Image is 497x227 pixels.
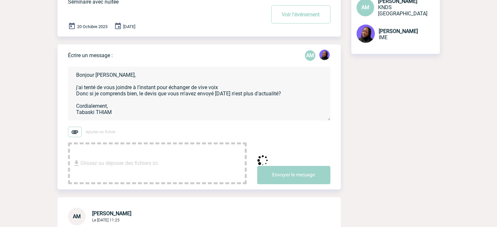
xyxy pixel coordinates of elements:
[68,52,113,58] p: Écrire un message :
[73,159,80,167] img: file_download.svg
[123,24,135,29] span: [DATE]
[92,210,131,217] span: [PERSON_NAME]
[319,50,330,60] img: 131349-0.png
[361,4,369,10] span: AM
[305,50,315,61] div: Aurélie MORO
[80,147,158,180] span: Glissez ou déposer des fichiers ici
[92,218,120,222] span: Le [DATE] 11:25
[271,5,330,24] button: Voir l'événement
[86,130,116,134] span: Ajouter un fichier
[379,28,418,34] span: [PERSON_NAME]
[378,4,427,17] span: KNDS [GEOGRAPHIC_DATA]
[305,50,315,61] p: AM
[379,34,388,41] span: IME
[319,50,330,61] div: Tabaski THIAM
[77,24,108,29] span: 20 Octobre 2025
[73,213,81,219] span: AM
[257,166,330,184] button: Envoyer le message
[356,24,375,43] img: 131349-0.png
